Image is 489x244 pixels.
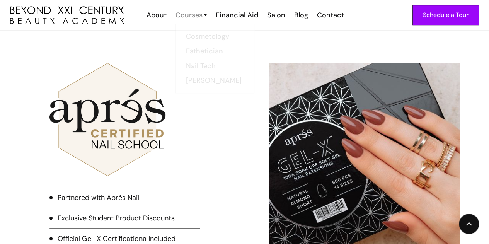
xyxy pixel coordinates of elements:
a: Courses [175,10,207,20]
div: Contact [317,10,344,20]
a: Blog [289,10,312,20]
a: Esthetician [186,44,244,58]
img: Aprés certified nail school logo [49,63,165,176]
img: beyond 21st century beauty academy logo [10,6,124,24]
nav: Courses [175,20,254,90]
div: Official Gel-X Certificationa Included [58,234,175,244]
div: Financial Aid [216,10,258,20]
a: Salon [262,10,289,20]
a: Cosmetology [186,29,244,44]
div: Exclusive Student Product Discounts [58,213,175,223]
a: About [141,10,170,20]
div: Blog [294,10,308,20]
a: home [10,6,124,24]
a: Nail Tech [186,58,244,73]
div: Schedule a Tour [423,10,469,20]
a: Contact [312,10,348,20]
a: Schedule a Tour [412,5,479,25]
div: Courses [175,10,203,20]
a: Financial Aid [211,10,262,20]
div: Salon [267,10,285,20]
a: [PERSON_NAME] [186,73,244,88]
div: Partnered with Aprés Nail [58,193,139,203]
div: About [147,10,167,20]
